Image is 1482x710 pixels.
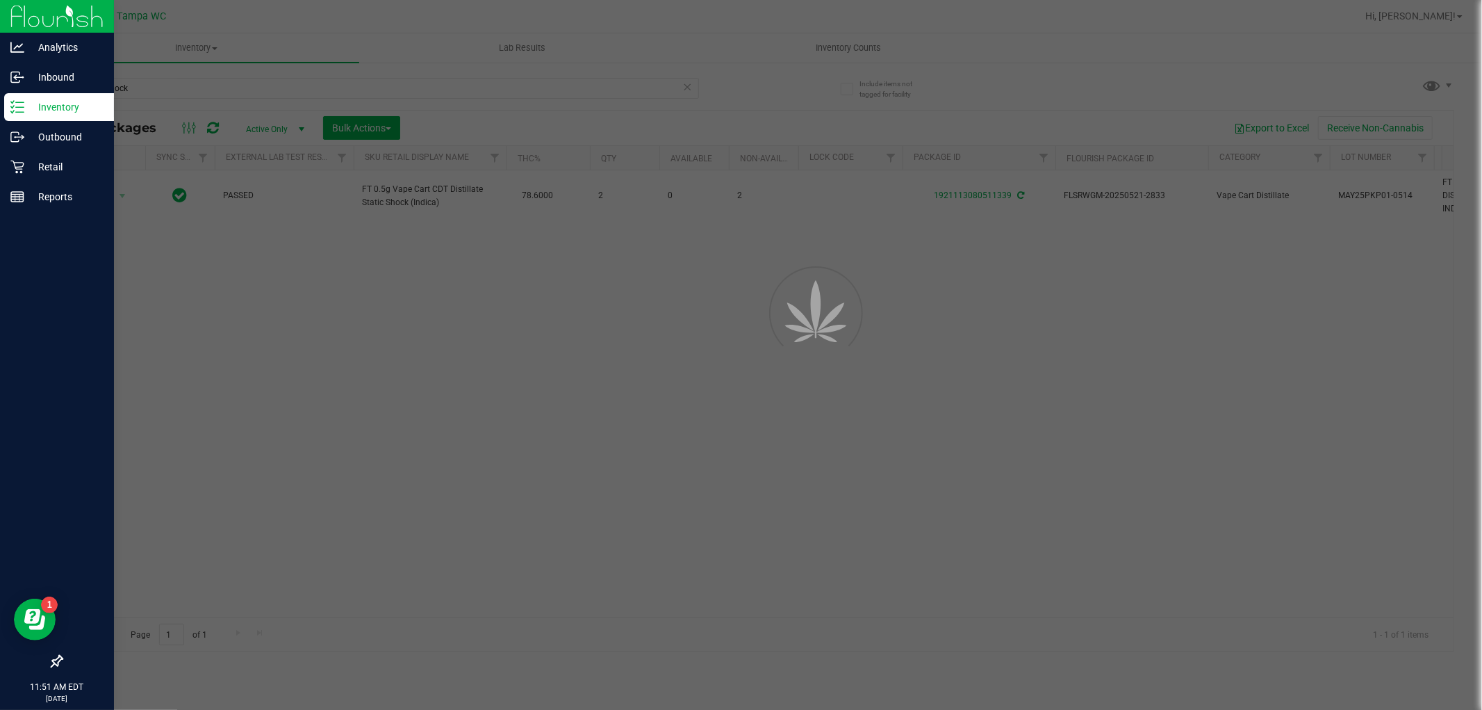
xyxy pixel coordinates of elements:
[24,188,108,205] p: Reports
[14,599,56,640] iframe: Resource center
[24,159,108,175] p: Retail
[24,99,108,115] p: Inventory
[10,190,24,204] inline-svg: Reports
[24,69,108,86] p: Inbound
[10,70,24,84] inline-svg: Inbound
[41,597,58,613] iframe: Resource center unread badge
[10,160,24,174] inline-svg: Retail
[10,100,24,114] inline-svg: Inventory
[24,129,108,145] p: Outbound
[6,681,108,693] p: 11:51 AM EDT
[10,40,24,54] inline-svg: Analytics
[10,130,24,144] inline-svg: Outbound
[6,693,108,704] p: [DATE]
[24,39,108,56] p: Analytics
